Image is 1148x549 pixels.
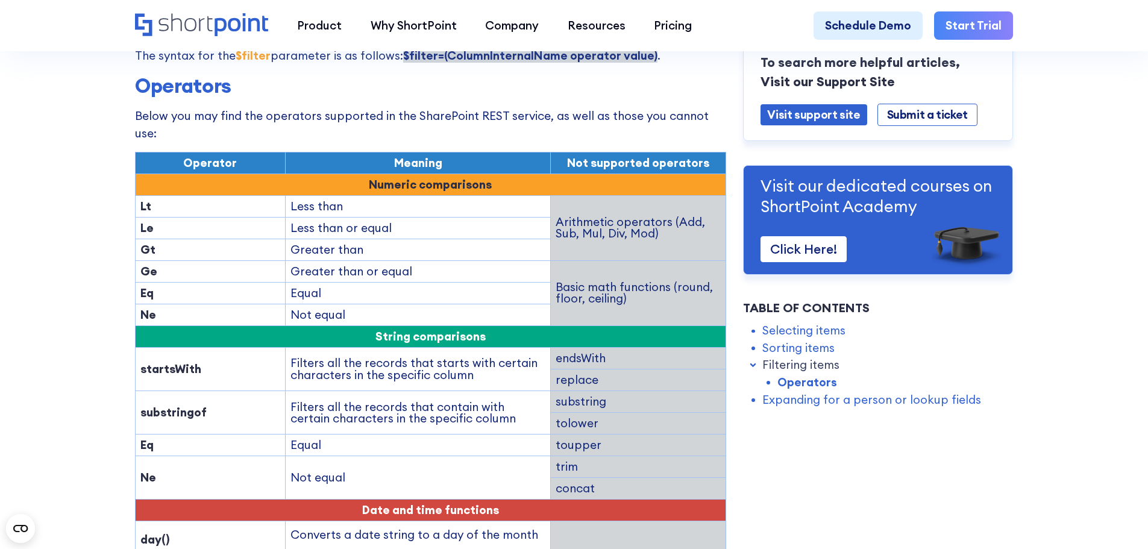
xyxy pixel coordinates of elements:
a: Home [135,13,268,38]
div: Table of Contents [743,299,1013,317]
td: Greater than [286,239,551,260]
td: Arithmetic operators (Add, Sub, Mul, Div, Mod) [551,195,726,260]
strong: Le [140,221,154,235]
a: Schedule Demo [814,11,923,40]
a: Visit support site [761,104,867,125]
td: Less than or equal [286,217,551,239]
span: Date and time functions [362,503,499,517]
a: Start Trial [934,11,1013,40]
td: trim [551,456,726,478]
a: Company [471,11,553,40]
td: tolower [551,413,726,434]
a: Selecting items [762,322,845,339]
a: Click Here! [761,236,847,262]
span: Meaning [394,155,442,170]
td: Basic math functions (round, floor, ceiling) [551,260,726,325]
a: Expanding for a person or lookup fields [762,391,981,408]
strong: Lt [140,199,151,213]
button: Open CMP widget [6,514,35,543]
a: Resources [553,11,640,40]
strong: substringof [140,405,207,419]
td: endsWith [551,347,726,369]
p: Below you may find the operators supported in the SharePoint REST service, as well as those you c... [135,107,726,142]
div: Resources [568,17,626,34]
div: Pricing [654,17,692,34]
strong: Ne [140,470,156,485]
a: Filtering items [762,356,839,374]
strong: startsWith [140,362,201,376]
td: Equal [286,434,551,456]
strong: $filter [236,48,271,63]
td: Filters all the records that contain with certain characters in the specific column [286,391,551,434]
a: Operators [777,374,837,391]
span: Not supported operators [567,155,709,170]
td: Filters all the records that starts with certain characters in the specific column [286,347,551,391]
h3: Operators [135,74,726,98]
strong: $filter=(ColumnInternalName operator value) [403,48,657,63]
p: To search more helpful articles, Visit our Support Site [761,52,996,91]
td: replace [551,369,726,391]
td: substring [551,391,726,413]
span: Operator [183,155,237,170]
strong: Eq [140,438,154,452]
a: Sorting items [762,339,835,356]
a: Product [283,11,356,40]
div: Company [485,17,539,34]
iframe: Chat Widget [931,409,1148,549]
td: Greater than or equal [286,260,551,282]
strong: Gt [140,242,155,257]
td: concat [551,478,726,500]
td: toupper [551,434,726,456]
strong: Eq [140,286,154,300]
strong: Ne [140,307,156,322]
div: Product [297,17,342,34]
span: String comparisons [375,329,486,344]
p: Visit our dedicated courses on ShortPoint Academy [761,175,996,216]
strong: Ge [140,264,157,278]
strong: Numeric comparisons [369,177,492,192]
a: Why ShortPoint [356,11,471,40]
a: Submit a ticket [877,103,977,125]
a: Pricing [640,11,707,40]
td: Not equal [286,456,551,500]
div: Why ShortPoint [371,17,457,34]
td: Not equal [286,304,551,325]
p: Converts a date string to a day of the month [290,526,545,544]
td: Less than [286,195,551,217]
strong: day() [140,532,170,547]
td: Equal [286,282,551,304]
